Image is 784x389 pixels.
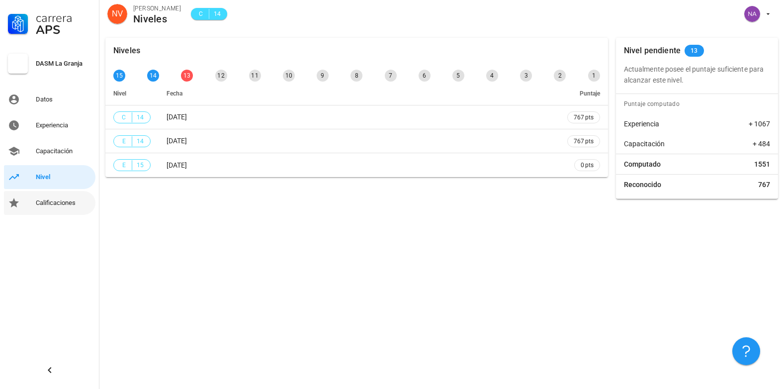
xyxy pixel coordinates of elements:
[36,173,91,181] div: Nivel
[215,70,227,82] div: 12
[624,159,661,169] span: Computado
[419,70,431,82] div: 6
[4,139,95,163] a: Capacitación
[112,4,123,24] span: NV
[620,94,778,114] div: Puntaje computado
[133,3,181,13] div: [PERSON_NAME]
[120,112,128,122] span: C
[4,113,95,137] a: Experiencia
[4,191,95,215] a: Calificaciones
[213,9,221,19] span: 14
[624,64,770,86] p: Actualmente posee el puntaje suficiente para alcanzar este nivel.
[691,45,698,57] span: 13
[559,82,608,105] th: Puntaje
[758,180,770,190] span: 767
[167,113,187,121] span: [DATE]
[105,82,159,105] th: Nivel
[749,119,770,129] span: + 1067
[452,70,464,82] div: 5
[107,4,127,24] div: avatar
[113,90,126,97] span: Nivel
[624,180,661,190] span: Reconocido
[581,160,594,170] span: 0 pts
[588,70,600,82] div: 1
[136,136,144,146] span: 14
[167,90,182,97] span: Fecha
[113,38,140,64] div: Niveles
[4,165,95,189] a: Nivel
[486,70,498,82] div: 4
[520,70,532,82] div: 3
[197,9,205,19] span: C
[136,160,144,170] span: 15
[159,82,559,105] th: Fecha
[350,70,362,82] div: 8
[624,38,681,64] div: Nivel pendiente
[754,159,770,169] span: 1551
[753,139,770,149] span: + 484
[136,112,144,122] span: 14
[36,24,91,36] div: APS
[181,70,193,82] div: 13
[120,160,128,170] span: E
[574,136,594,146] span: 767 pts
[36,199,91,207] div: Calificaciones
[283,70,295,82] div: 10
[624,119,659,129] span: Experiencia
[120,136,128,146] span: E
[4,88,95,111] a: Datos
[385,70,397,82] div: 7
[167,137,187,145] span: [DATE]
[113,70,125,82] div: 15
[554,70,566,82] div: 2
[36,12,91,24] div: Carrera
[36,147,91,155] div: Capacitación
[147,70,159,82] div: 14
[167,161,187,169] span: [DATE]
[133,13,181,24] div: Niveles
[624,139,665,149] span: Capacitación
[249,70,261,82] div: 11
[574,112,594,122] span: 767 pts
[36,96,91,103] div: Datos
[744,6,760,22] div: avatar
[36,121,91,129] div: Experiencia
[580,90,600,97] span: Puntaje
[317,70,329,82] div: 9
[36,60,91,68] div: DASM La Granja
